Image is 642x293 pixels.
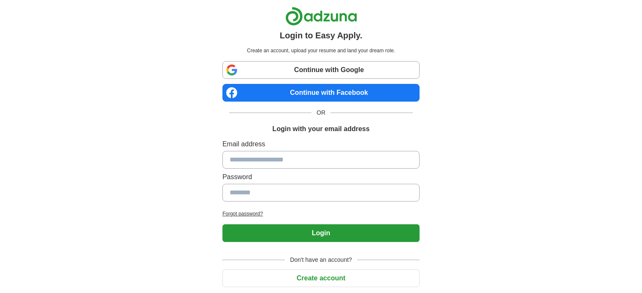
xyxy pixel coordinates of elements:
[222,139,420,149] label: Email address
[285,7,357,26] img: Adzuna logo
[280,29,363,42] h1: Login to Easy Apply.
[285,255,357,264] span: Don't have an account?
[224,47,418,54] p: Create an account, upload your resume and land your dream role.
[312,108,330,117] span: OR
[272,124,369,134] h1: Login with your email address
[222,269,420,287] button: Create account
[222,172,420,182] label: Password
[222,61,420,79] a: Continue with Google
[222,210,420,218] a: Forgot password?
[222,274,420,282] a: Create account
[222,84,420,102] a: Continue with Facebook
[222,224,420,242] button: Login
